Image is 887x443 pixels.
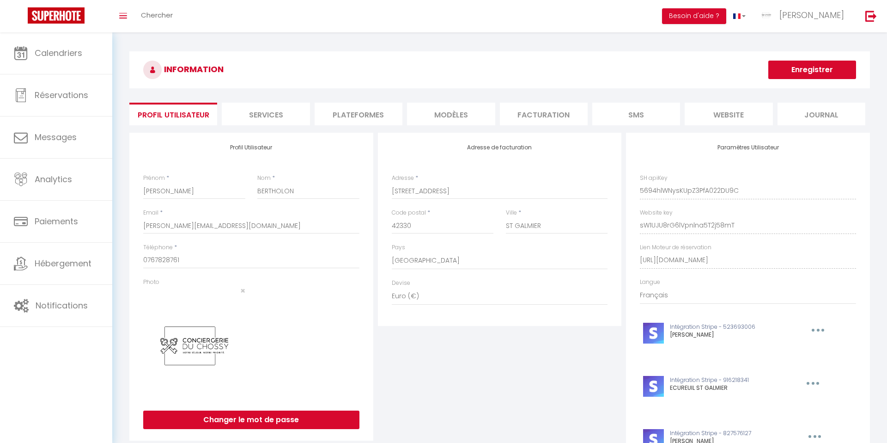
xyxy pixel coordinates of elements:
span: × [240,285,245,296]
span: Paiements [35,215,78,227]
h3: INFORMATION [129,51,870,88]
label: Lien Moteur de réservation [640,243,711,252]
li: MODÈLES [407,103,495,125]
label: Website key [640,209,673,217]
li: Plateformes [315,103,402,125]
iframe: Chat [848,401,880,436]
button: Changer le mot de passe [143,411,359,429]
label: SH apiKey [640,174,668,183]
p: Intégration Stripe - 827576127 [670,429,787,438]
button: Enregistrer [768,61,856,79]
img: ... [759,8,773,22]
h4: Adresse de facturation [392,144,608,151]
img: logout [865,10,877,22]
span: Calendriers [35,47,82,59]
button: Close [240,287,245,295]
li: Profil Utilisateur [129,103,217,125]
li: website [685,103,772,125]
label: Devise [392,279,410,288]
li: SMS [592,103,680,125]
label: Langue [640,278,660,287]
span: Réservations [35,89,88,101]
label: Ville [506,209,517,217]
li: Facturation [500,103,588,125]
span: Analytics [35,173,72,185]
label: Téléphone [143,243,173,252]
label: Nom [257,174,271,183]
span: [PERSON_NAME] [779,9,844,21]
span: ECUREUIL ST GALMIER [670,384,728,392]
li: Services [222,103,310,125]
button: Besoin d'aide ? [662,8,726,24]
label: Code postal [392,209,426,217]
span: Messages [35,131,77,143]
span: [PERSON_NAME] [670,331,714,338]
h4: Paramètres Utilisateur [640,144,856,151]
label: Prénom [143,174,165,183]
span: Chercher [141,10,173,20]
label: Email [143,209,158,217]
img: 16876328516681.png [143,295,245,397]
h4: Profil Utilisateur [143,144,359,151]
span: Notifications [36,300,88,311]
p: Intégration Stripe - 916218341 [670,376,785,385]
label: Adresse [392,174,414,183]
span: Hébergement [35,258,91,269]
li: Journal [778,103,865,125]
label: Photo [143,278,159,287]
p: Intégration Stripe - 523693006 [670,323,790,332]
label: Pays [392,243,405,252]
img: Super Booking [28,7,85,24]
img: stripe-logo.jpeg [643,376,664,397]
button: Ouvrir le widget de chat LiveChat [7,4,35,31]
img: stripe-logo.jpeg [643,323,664,344]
